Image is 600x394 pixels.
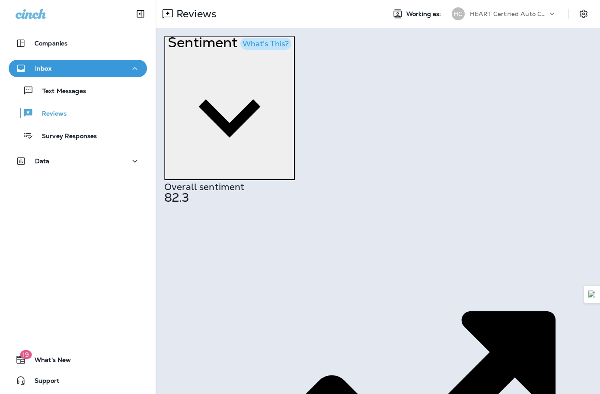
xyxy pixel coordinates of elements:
h1: 82.3 [164,194,591,201]
div: HC [452,7,465,20]
button: What's This? [240,38,291,50]
span: What's New [26,356,71,367]
p: Data [35,158,50,165]
button: Inbox [9,60,147,77]
button: Companies [9,35,147,52]
p: HEART Certified Auto Care [470,10,548,17]
div: What's This? [243,40,289,48]
button: Text Messages [9,81,147,100]
button: 19What's New [9,351,147,368]
p: Text Messages [34,87,86,96]
img: Detect Auto [588,291,596,298]
span: Working as: [406,10,443,18]
span: 19 [20,350,32,359]
p: Companies [35,40,67,47]
span: Support [26,377,59,388]
p: Reviews [33,110,67,118]
button: Reviews [9,104,147,122]
h1: Sentiment [168,38,291,52]
button: Survey Responses [9,126,147,145]
p: Reviews [173,7,217,20]
button: Data [9,152,147,170]
button: Settings [576,6,591,22]
p: Survey Responses [33,132,97,141]
h2: Overall sentiment [164,184,591,191]
button: Support [9,372,147,389]
p: Inbox [35,65,51,72]
button: Collapse Sidebar [128,5,153,23]
button: SentimentWhat's This? [164,36,295,180]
